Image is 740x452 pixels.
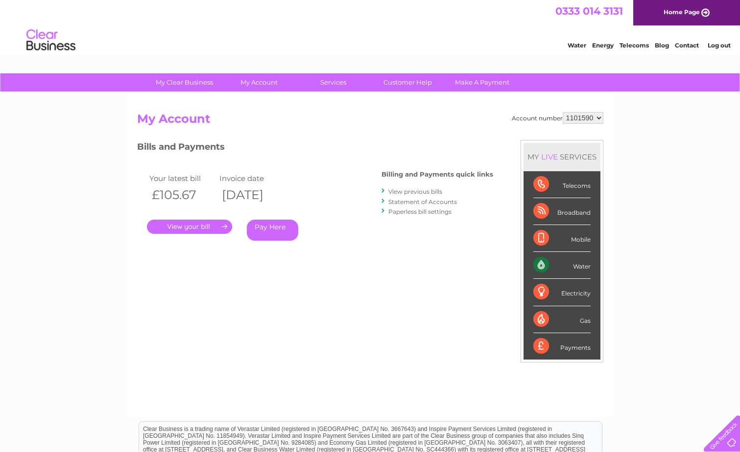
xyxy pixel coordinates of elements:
[26,25,76,55] img: logo.png
[568,42,586,49] a: Water
[533,279,591,306] div: Electricity
[217,185,287,205] th: [DATE]
[620,42,649,49] a: Telecoms
[708,42,731,49] a: Log out
[675,42,699,49] a: Contact
[217,172,287,185] td: Invoice date
[147,220,232,234] a: .
[533,171,591,198] div: Telecoms
[137,112,603,131] h2: My Account
[139,5,602,47] div: Clear Business is a trading name of Verastar Limited (registered in [GEOGRAPHIC_DATA] No. 3667643...
[144,73,225,91] a: My Clear Business
[147,172,217,185] td: Your latest bill
[388,188,442,195] a: View previous bills
[533,225,591,252] div: Mobile
[512,112,603,124] div: Account number
[137,140,493,157] h3: Bills and Payments
[592,42,614,49] a: Energy
[533,306,591,333] div: Gas
[388,208,452,215] a: Paperless bill settings
[655,42,669,49] a: Blog
[533,198,591,225] div: Broadband
[382,171,493,178] h4: Billing and Payments quick links
[247,220,298,241] a: Pay Here
[442,73,523,91] a: Make A Payment
[218,73,299,91] a: My Account
[388,198,457,205] a: Statement of Accounts
[293,73,374,91] a: Services
[555,5,623,17] a: 0333 014 3131
[367,73,448,91] a: Customer Help
[533,333,591,360] div: Payments
[533,252,591,279] div: Water
[539,152,560,161] div: LIVE
[147,185,217,205] th: £105.67
[524,143,600,171] div: MY SERVICES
